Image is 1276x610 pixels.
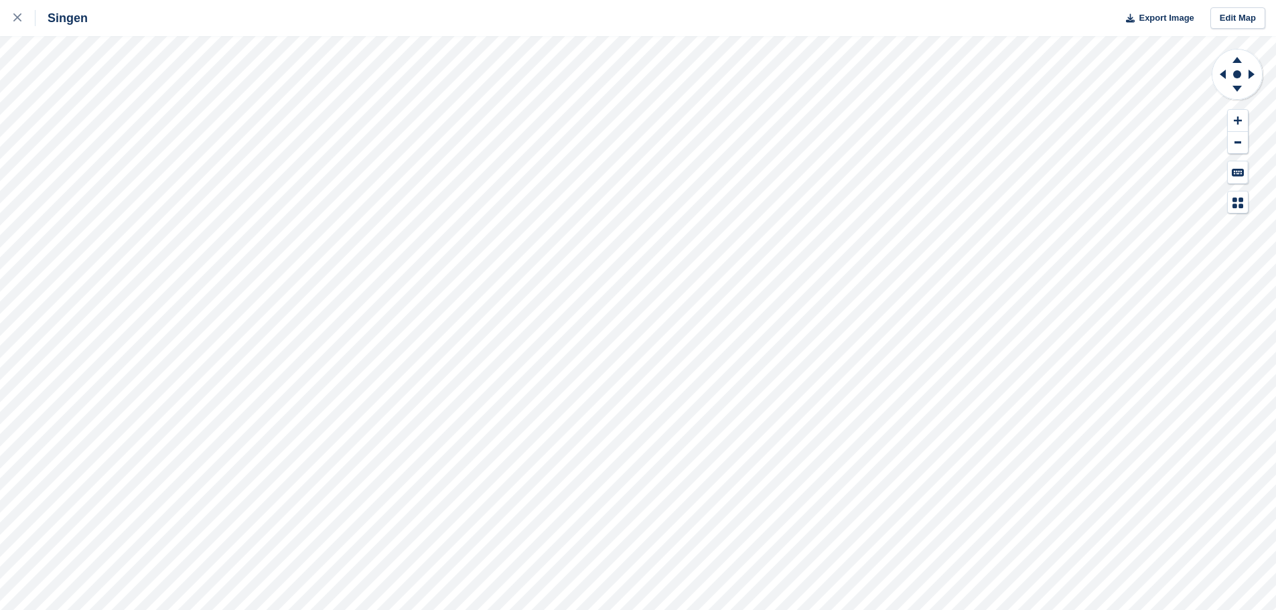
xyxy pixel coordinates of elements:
button: Export Image [1118,7,1194,29]
a: Edit Map [1210,7,1265,29]
button: Zoom In [1228,110,1248,132]
div: Singen [36,10,88,26]
button: Keyboard Shortcuts [1228,161,1248,183]
button: Zoom Out [1228,132,1248,154]
span: Export Image [1139,11,1194,25]
button: Map Legend [1228,192,1248,214]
